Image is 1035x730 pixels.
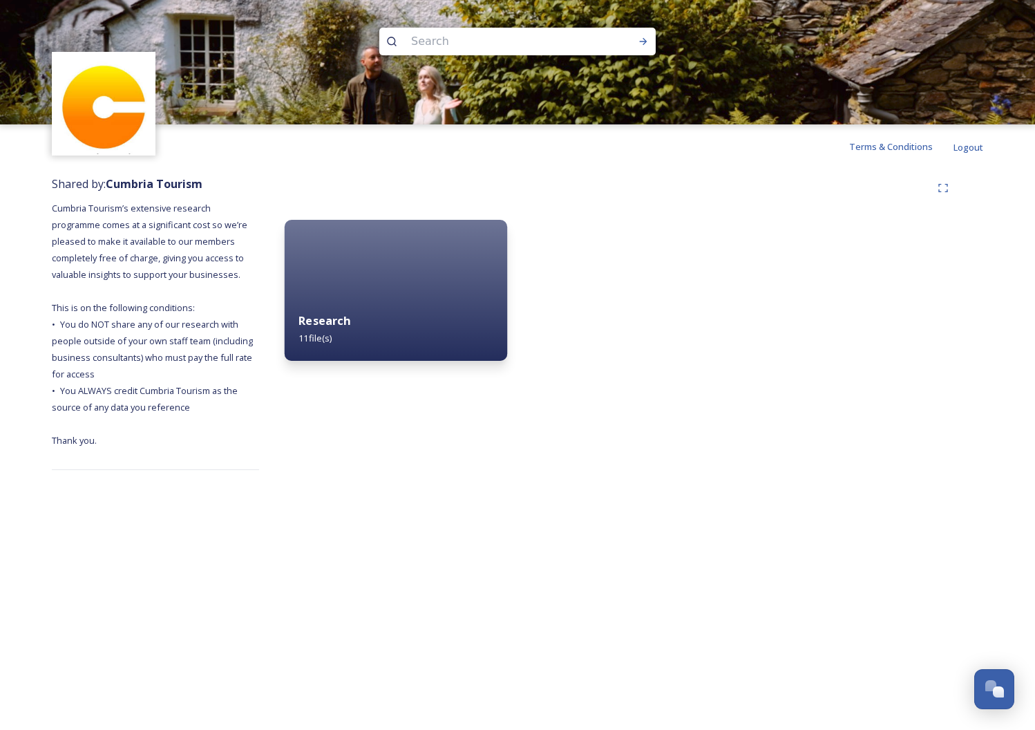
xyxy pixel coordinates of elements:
[52,202,255,447] span: Cumbria Tourism’s extensive research programme comes at a significant cost so we’re pleased to ma...
[106,176,202,191] strong: Cumbria Tourism
[298,313,350,328] strong: Research
[298,332,332,344] span: 11 file(s)
[849,140,933,153] span: Terms & Conditions
[52,176,202,191] span: Shared by:
[54,54,154,154] img: images.jpg
[974,669,1014,709] button: Open Chat
[404,26,594,57] input: Search
[849,138,953,155] a: Terms & Conditions
[953,141,983,153] span: Logout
